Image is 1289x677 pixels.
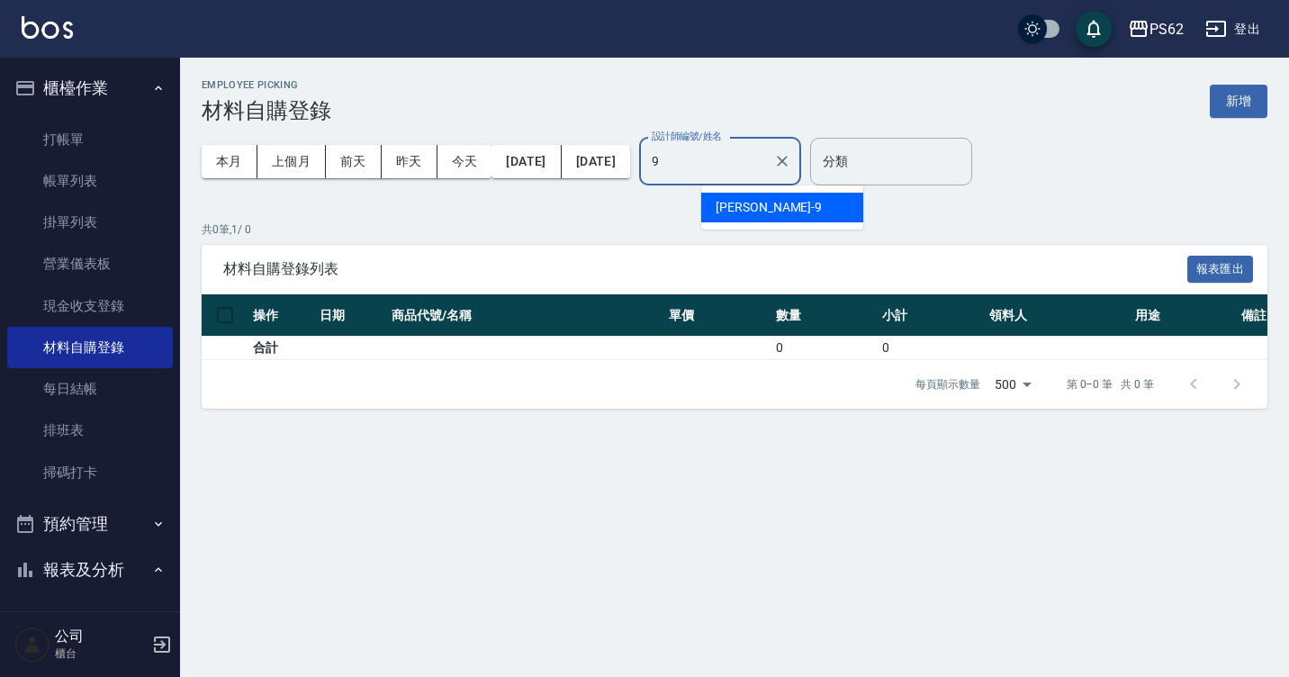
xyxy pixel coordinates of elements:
[491,145,561,178] button: [DATE]
[878,294,984,337] th: 小計
[770,149,795,174] button: Clear
[55,627,147,645] h5: 公司
[7,285,173,327] a: 現金收支登錄
[1067,376,1154,393] p: 第 0–0 筆 共 0 筆
[248,337,315,360] td: 合計
[7,65,173,112] button: 櫃檯作業
[7,368,173,410] a: 每日結帳
[1121,11,1191,48] button: PS62
[1149,18,1184,41] div: PS62
[1076,11,1112,47] button: save
[382,145,437,178] button: 昨天
[437,145,492,178] button: 今天
[1187,259,1254,276] a: 報表匯出
[878,337,984,360] td: 0
[202,145,257,178] button: 本月
[202,98,331,123] h3: 材料自購登錄
[716,198,822,217] span: [PERSON_NAME] -9
[1131,294,1237,337] th: 用途
[223,260,1187,278] span: 材料自購登錄列表
[202,221,1267,238] p: 共 0 筆, 1 / 0
[7,452,173,493] a: 掃碼打卡
[771,294,878,337] th: 數量
[1210,85,1267,118] button: 新增
[387,294,664,337] th: 商品代號/名稱
[202,79,331,91] h2: Employee Picking
[14,627,50,663] img: Person
[1187,256,1254,284] button: 報表匯出
[652,130,722,143] label: 設計師編號/姓名
[7,327,173,368] a: 材料自購登錄
[7,546,173,593] button: 報表及分析
[22,16,73,39] img: Logo
[315,294,387,337] th: 日期
[55,645,147,662] p: 櫃台
[326,145,382,178] button: 前天
[1198,13,1267,46] button: 登出
[664,294,771,337] th: 單價
[7,160,173,202] a: 帳單列表
[257,145,326,178] button: 上個月
[7,119,173,160] a: 打帳單
[7,410,173,451] a: 排班表
[7,501,173,547] button: 預約管理
[562,145,630,178] button: [DATE]
[985,294,1131,337] th: 領料人
[771,337,878,360] td: 0
[915,376,980,393] p: 每頁顯示數量
[7,202,173,243] a: 掛單列表
[7,600,173,642] a: 報表目錄
[7,243,173,284] a: 營業儀表板
[248,294,315,337] th: 操作
[1210,92,1267,109] a: 新增
[987,360,1038,409] div: 500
